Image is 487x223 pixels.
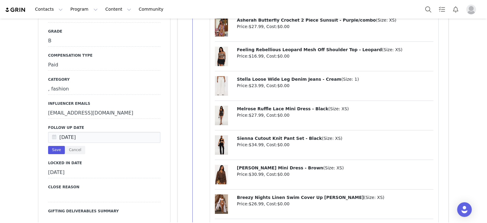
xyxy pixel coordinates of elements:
label: Compensation Type [48,53,160,58]
label: Category [48,77,160,82]
p: Price: , Cost: [237,23,433,30]
label: Gifting Deliverables Summary [48,208,160,214]
label: Grade [48,29,160,34]
a: Community [135,2,170,16]
span: Stella Loose Wide Leg Denim Jeans - Cream [237,77,341,82]
p: Price: , Cost: [237,112,433,119]
button: Save [48,146,65,154]
button: Notifications [449,2,462,16]
img: placeholder-profile.jpg [466,5,476,14]
span: Melrose Ruffle Lace Mini Dress - Black [237,106,328,111]
span: [PERSON_NAME] Mini Dress - Brown [237,165,323,170]
button: Program [67,2,101,16]
span: Feeling Rebellious Leopard Mesh Off Shoulder Top - Leopard [237,47,382,52]
div: [DATE] [48,167,160,178]
span: Size: XS [377,18,394,23]
span: $16.99 [249,54,264,58]
label: Close Reason [48,184,160,190]
input: Date [48,132,160,143]
span: $0.00 [277,54,289,58]
p: ( ) [237,194,433,201]
div: Paid [48,60,160,71]
label: Follow Up Date [48,125,160,130]
p: Price: , Cost: [237,53,433,59]
span: $0.00 [277,142,289,147]
span: $0.00 [277,172,289,177]
span: Size: 1 [343,77,357,82]
button: Content [102,2,135,16]
span: $0.00 [277,201,289,206]
span: $27.99 [249,24,264,29]
span: Size: XS [330,106,347,111]
button: Profile [463,5,482,14]
a: Tasks [435,2,449,16]
p: ( ) [237,165,433,171]
p: Price: , Cost: [237,171,433,178]
p: ( ) [237,47,433,53]
p: ( ) [237,76,433,83]
div: Open Intercom Messenger [457,202,472,217]
span: $23.99 [249,83,264,88]
span: Size: XS [384,47,401,52]
div: , fashion [48,84,160,95]
p: ( ) [237,17,433,23]
p: 4 of 6 submitted 6/3 [2,2,207,7]
span: $0.00 [277,24,289,29]
img: grin logo [5,7,26,13]
span: $0.00 [277,83,289,88]
span: Size: XS [324,136,341,141]
span: Size: XS [325,165,342,170]
p: Price: , Cost: [237,142,433,148]
p: ( ) [237,135,433,142]
button: Cancel [65,146,85,154]
button: Search [422,2,435,16]
span: $30.99 [249,172,264,177]
span: $0.00 [277,113,289,118]
span: Asherah Butterfly Crochet 2 Piece Sunsuit - Purple/combo [237,18,376,23]
span: $26.99 [249,201,264,206]
p: ( ) [237,106,433,112]
span: Sienna Cutout Knit Pant Set - Black [237,136,322,141]
p: Price: , Cost: [237,83,433,89]
span: $27.99 [249,113,264,118]
label: Locked In Date [48,160,160,166]
p: Price: , Cost: [237,201,433,207]
div: [EMAIL_ADDRESS][DOMAIN_NAME] [48,108,160,119]
span: Breezy Nights Linen Swim Cover Up [PERSON_NAME] [237,195,364,200]
div: B [48,36,160,47]
button: Contacts [31,2,66,16]
span: $34.99 [249,142,264,147]
span: Size: XS [366,195,383,200]
label: Influencer Emails [48,101,160,106]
